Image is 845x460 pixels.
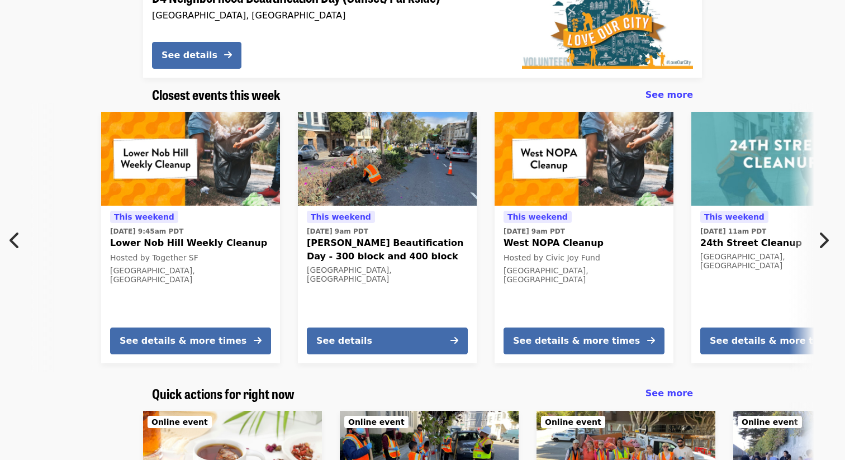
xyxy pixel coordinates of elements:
a: See more [645,88,693,102]
button: See details [152,42,241,69]
img: Lower Nob Hill Weekly Cleanup organized by Together SF [101,112,280,206]
time: [DATE] 9am PDT [504,226,565,236]
span: Online event [545,418,601,426]
button: Next item [808,225,845,256]
span: Online event [742,418,798,426]
span: This weekend [114,212,174,221]
span: This weekend [311,212,371,221]
span: West NOPA Cleanup [504,236,664,250]
div: See details [162,49,217,62]
a: See details for "West NOPA Cleanup" [495,112,673,363]
span: This weekend [704,212,765,221]
button: See details & more times [504,328,664,354]
img: West NOPA Cleanup organized by Civic Joy Fund [495,112,673,206]
i: arrow-right icon [254,335,262,346]
span: Online event [348,418,405,426]
a: Closest events this week [152,87,281,103]
span: Closest events this week [152,84,281,104]
button: See details & more times [110,328,271,354]
span: See more [645,388,693,399]
i: chevron-right icon [818,230,829,251]
a: See more [645,387,693,400]
span: Hosted by Together SF [110,253,198,262]
div: See details [316,334,372,348]
div: Closest events this week [143,87,702,103]
div: See details & more times [120,334,246,348]
i: arrow-right icon [647,335,655,346]
div: Quick actions for right now [143,386,702,402]
span: Lower Nob Hill Weekly Cleanup [110,236,271,250]
div: See details & more times [710,334,837,348]
div: [GEOGRAPHIC_DATA], [GEOGRAPHIC_DATA] [504,266,664,285]
time: [DATE] 11am PDT [700,226,766,236]
div: [GEOGRAPHIC_DATA], [GEOGRAPHIC_DATA] [307,265,468,284]
i: arrow-right icon [450,335,458,346]
i: arrow-right icon [224,50,232,60]
a: Quick actions for right now [152,386,295,402]
span: This weekend [507,212,568,221]
span: See more [645,89,693,100]
time: [DATE] 9:45am PDT [110,226,183,236]
div: [GEOGRAPHIC_DATA], [GEOGRAPHIC_DATA] [152,10,504,21]
div: See details & more times [513,334,640,348]
button: See details [307,328,468,354]
div: [GEOGRAPHIC_DATA], [GEOGRAPHIC_DATA] [110,266,271,285]
a: See details for "Guerrero Beautification Day - 300 block and 400 block" [298,112,477,363]
span: Online event [151,418,208,426]
a: See details for "Lower Nob Hill Weekly Cleanup" [101,112,280,363]
span: Hosted by Civic Joy Fund [504,253,600,262]
span: Quick actions for right now [152,383,295,403]
span: [PERSON_NAME] Beautification Day - 300 block and 400 block [307,236,468,263]
img: Guerrero Beautification Day - 300 block and 400 block organized by SF Public Works [298,112,477,206]
i: chevron-left icon [10,230,21,251]
time: [DATE] 9am PDT [307,226,368,236]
